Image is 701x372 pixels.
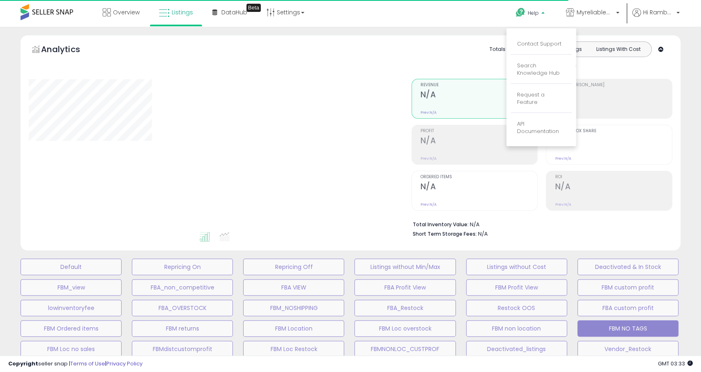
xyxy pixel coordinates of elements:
button: FBM returns [132,320,233,337]
button: FBM Location [243,320,344,337]
a: Help [509,1,553,27]
button: FBM non location [466,320,567,337]
a: Request a Feature [517,91,545,106]
button: FBMdistcustomprofit [132,341,233,357]
span: 2025-09-10 03:33 GMT [658,360,693,367]
button: FBA_OVERSTOCK [132,300,233,316]
button: Default [21,259,122,275]
button: FBM NO TAGS [577,320,678,337]
button: Repricing Off [243,259,344,275]
button: Vendor_Restock [577,341,678,357]
div: seller snap | | [8,360,142,368]
button: Listings without Min/Max [354,259,455,275]
span: ROI [555,175,672,179]
button: Deactivated & In Stock [577,259,678,275]
span: Listings [172,8,193,16]
h2: N/A [421,90,538,101]
button: FBA custom profit [577,300,678,316]
span: Help [528,9,539,16]
strong: Copyright [8,360,38,367]
button: Listings without Cost [466,259,567,275]
button: FBM_NOSHIPPING [243,300,344,316]
span: Ordered Items [421,175,538,179]
a: Privacy Policy [106,360,142,367]
button: Deactivated_listings [466,341,567,357]
small: Prev: N/A [421,110,437,115]
h2: N/A [421,182,538,193]
span: Overview [113,8,140,16]
button: Repricing On [132,259,233,275]
b: Short Term Storage Fees: [413,230,477,237]
button: FBMNONLOC_CUSTPROF [354,341,455,357]
button: FBM Ordered items [21,320,122,337]
button: FBM Profit View [466,279,567,296]
button: FBA Profit View [354,279,455,296]
h2: N/A [555,136,672,147]
span: Profit [PERSON_NAME] [555,83,672,87]
a: Terms of Use [70,360,105,367]
span: Profit [421,129,538,133]
small: Prev: N/A [421,202,437,207]
a: Hi Rambabu [632,8,680,27]
h2: N/A [555,90,672,101]
span: Avg. Buybox Share [555,129,672,133]
span: DataHub [221,8,247,16]
small: Prev: N/A [555,156,571,161]
span: Myreliablemart [577,8,614,16]
small: Prev: N/A [421,156,437,161]
h2: N/A [421,136,538,147]
a: Contact Support [517,40,561,48]
h2: N/A [555,182,672,193]
small: Prev: N/A [555,202,571,207]
h5: Analytics [41,44,96,57]
li: N/A [413,219,666,229]
a: API Documentation [517,120,559,135]
button: FBM custom profit [577,279,678,296]
button: Listings With Cost [588,44,649,55]
button: FBA VIEW [243,279,344,296]
span: Hi Rambabu [643,8,674,16]
button: FBM Loc no sales [21,341,122,357]
span: N/A [478,230,488,238]
button: FBM Loc overstock [354,320,455,337]
button: Restock OOS [466,300,567,316]
b: Total Inventory Value: [413,221,469,228]
button: FBA_Restock [354,300,455,316]
i: Get Help [515,7,526,18]
button: lowinventoryfee [21,300,122,316]
button: FBM Loc Restock [243,341,344,357]
div: Tooltip anchor [246,4,261,12]
div: Totals For [490,46,522,53]
button: FBA_non_competitive [132,279,233,296]
button: FBM_view [21,279,122,296]
span: Revenue [421,83,538,87]
a: Search Knowledge Hub [517,62,560,77]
